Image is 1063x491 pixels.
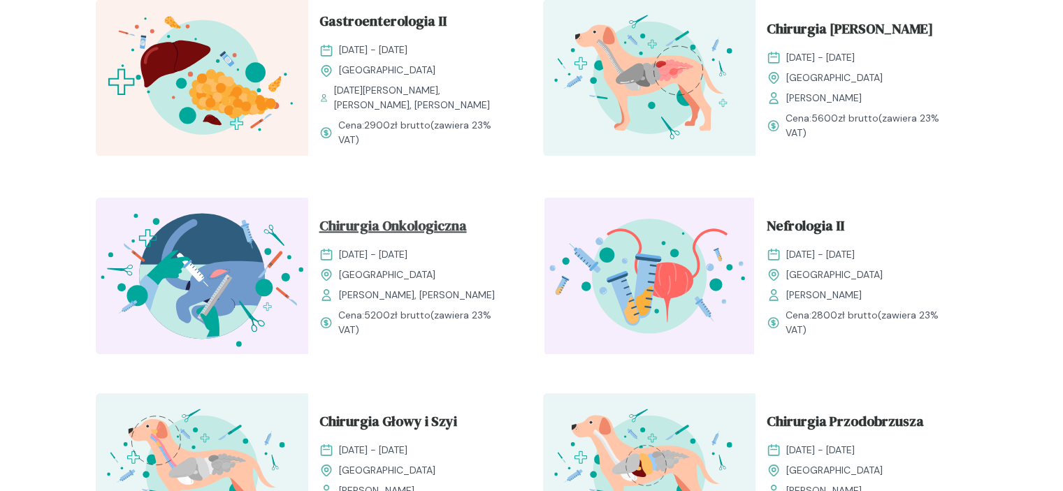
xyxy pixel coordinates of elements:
[339,443,407,457] span: [DATE] - [DATE]
[96,198,308,354] img: ZpbL5h5LeNNTxNpI_ChiruOnko_T.svg
[319,215,509,242] a: Chirurgia Onkologiczna
[339,463,435,478] span: [GEOGRAPHIC_DATA]
[786,308,957,337] span: Cena: (zawiera 23% VAT)
[811,309,878,321] span: 2800 zł brutto
[786,268,883,282] span: [GEOGRAPHIC_DATA]
[364,119,431,131] span: 2900 zł brutto
[786,91,862,105] span: [PERSON_NAME]
[767,18,933,45] span: Chirurgia [PERSON_NAME]
[339,268,435,282] span: [GEOGRAPHIC_DATA]
[339,247,407,262] span: [DATE] - [DATE]
[334,83,509,112] span: [DATE][PERSON_NAME], [PERSON_NAME], [PERSON_NAME]
[786,247,855,262] span: [DATE] - [DATE]
[339,43,407,57] span: [DATE] - [DATE]
[339,63,435,78] span: [GEOGRAPHIC_DATA]
[767,411,957,437] a: Chirurgia Przodobrzusza
[339,288,495,302] span: [PERSON_NAME], [PERSON_NAME]
[767,411,924,437] span: Chirurgia Przodobrzusza
[338,118,509,147] span: Cena: (zawiera 23% VAT)
[543,198,755,354] img: ZpgBUh5LeNNTxPrX_Uro_T.svg
[319,10,447,37] span: Gastroenterologia II
[767,18,957,45] a: Chirurgia [PERSON_NAME]
[767,215,844,242] span: Nefrologia II
[364,309,431,321] span: 5200 zł brutto
[338,308,509,337] span: Cena: (zawiera 23% VAT)
[786,288,862,302] span: [PERSON_NAME]
[786,111,957,140] span: Cena: (zawiera 23% VAT)
[786,443,855,457] span: [DATE] - [DATE]
[767,215,957,242] a: Nefrologia II
[319,215,467,242] span: Chirurgia Onkologiczna
[786,50,855,65] span: [DATE] - [DATE]
[786,71,883,85] span: [GEOGRAPHIC_DATA]
[811,112,878,124] span: 5600 zł brutto
[786,463,883,478] span: [GEOGRAPHIC_DATA]
[319,411,457,437] span: Chirurgia Głowy i Szyi
[319,411,509,437] a: Chirurgia Głowy i Szyi
[319,10,509,37] a: Gastroenterologia II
